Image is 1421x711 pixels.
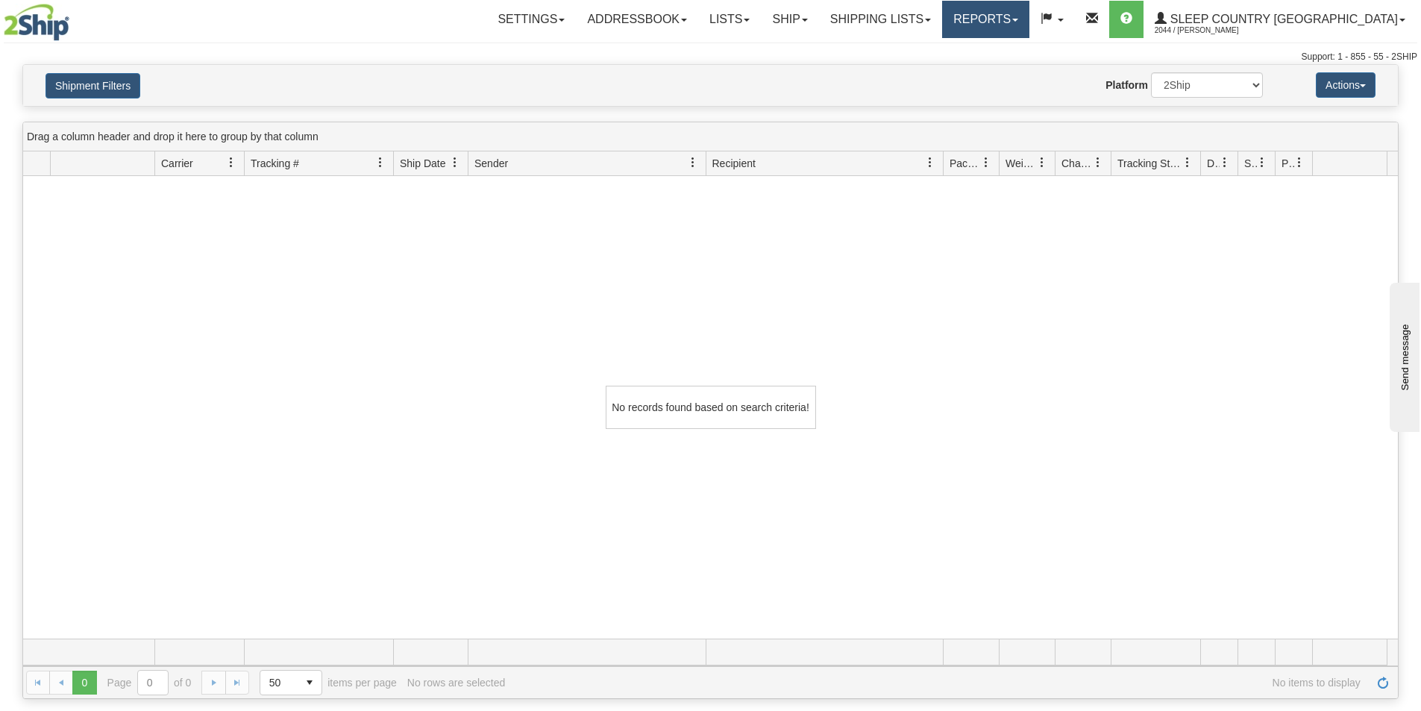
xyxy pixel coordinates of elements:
[260,670,397,695] span: items per page
[407,677,506,689] div: No rows are selected
[442,150,468,175] a: Ship Date filter column settings
[1175,150,1200,175] a: Tracking Status filter column settings
[917,150,943,175] a: Recipient filter column settings
[819,1,942,38] a: Shipping lists
[1029,150,1055,175] a: Weight filter column settings
[698,1,761,38] a: Lists
[1167,13,1398,25] span: Sleep Country [GEOGRAPHIC_DATA]
[1144,1,1417,38] a: Sleep Country [GEOGRAPHIC_DATA] 2044 / [PERSON_NAME]
[576,1,698,38] a: Addressbook
[4,4,69,41] img: logo2044.jpg
[1117,156,1182,171] span: Tracking Status
[1282,156,1294,171] span: Pickup Status
[1316,72,1375,98] button: Actions
[1155,23,1267,38] span: 2044 / [PERSON_NAME]
[219,150,244,175] a: Carrier filter column settings
[11,13,138,24] div: Send message
[486,1,576,38] a: Settings
[23,122,1398,151] div: grid grouping header
[4,51,1417,63] div: Support: 1 - 855 - 55 - 2SHIP
[1061,156,1093,171] span: Charge
[1387,279,1420,431] iframe: chat widget
[761,1,818,38] a: Ship
[606,386,816,429] div: No records found based on search criteria!
[680,150,706,175] a: Sender filter column settings
[950,156,981,171] span: Packages
[515,677,1361,689] span: No items to display
[72,671,96,695] span: Page 0
[474,156,508,171] span: Sender
[1244,156,1257,171] span: Shipment Issues
[107,670,192,695] span: Page of 0
[260,670,322,695] span: Page sizes drop down
[1085,150,1111,175] a: Charge filter column settings
[46,73,140,98] button: Shipment Filters
[1105,78,1148,93] label: Platform
[1287,150,1312,175] a: Pickup Status filter column settings
[712,156,756,171] span: Recipient
[368,150,393,175] a: Tracking # filter column settings
[1371,671,1395,695] a: Refresh
[298,671,321,695] span: select
[1249,150,1275,175] a: Shipment Issues filter column settings
[400,156,445,171] span: Ship Date
[1212,150,1238,175] a: Delivery Status filter column settings
[161,156,193,171] span: Carrier
[942,1,1029,38] a: Reports
[973,150,999,175] a: Packages filter column settings
[1006,156,1037,171] span: Weight
[251,156,299,171] span: Tracking #
[1207,156,1220,171] span: Delivery Status
[269,675,289,690] span: 50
